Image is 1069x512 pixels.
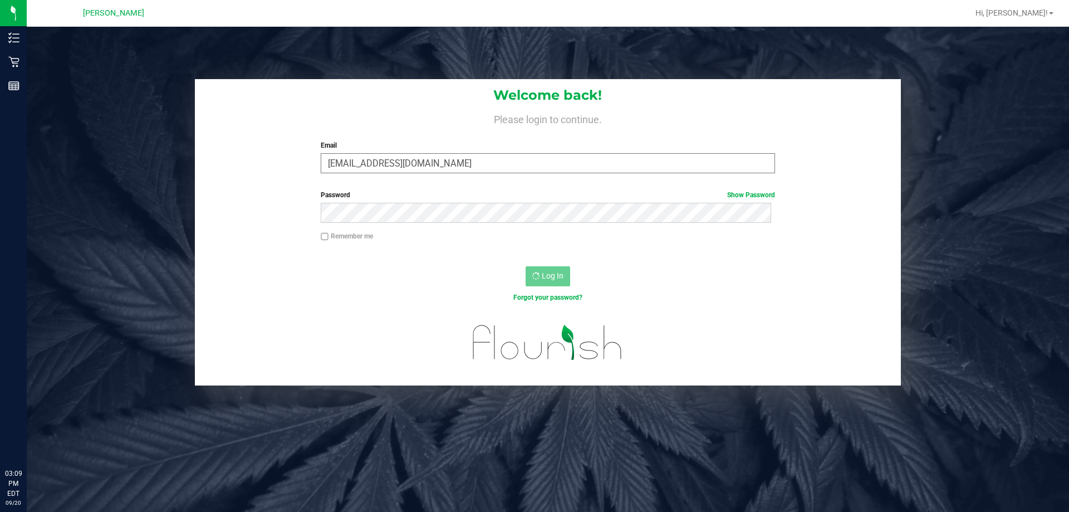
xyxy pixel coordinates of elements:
[526,266,570,286] button: Log In
[542,271,563,280] span: Log In
[5,469,22,499] p: 03:09 PM EDT
[195,111,901,125] h4: Please login to continue.
[321,191,350,199] span: Password
[321,233,328,241] input: Remember me
[459,314,636,371] img: flourish_logo.svg
[975,8,1048,17] span: Hi, [PERSON_NAME]!
[5,499,22,507] p: 09/20
[8,56,19,67] inline-svg: Retail
[8,80,19,91] inline-svg: Reports
[321,140,774,150] label: Email
[195,88,901,103] h1: Welcome back!
[83,8,144,18] span: [PERSON_NAME]
[727,191,775,199] a: Show Password
[8,32,19,43] inline-svg: Inventory
[513,294,582,301] a: Forgot your password?
[321,231,373,241] label: Remember me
